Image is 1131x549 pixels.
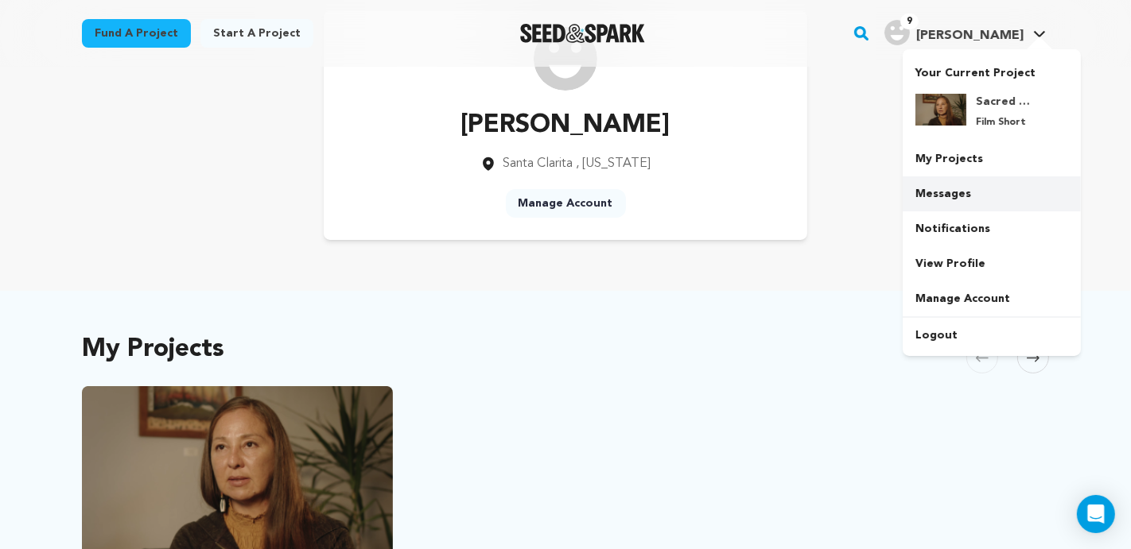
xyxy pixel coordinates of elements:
a: Manage Account [903,281,1081,316]
p: [PERSON_NAME] [461,106,670,145]
h4: Sacred Earth: Guardians of Water [976,94,1033,110]
div: Open Intercom Messenger [1077,495,1115,533]
img: Seed&Spark Logo Dark Mode [520,24,645,43]
h2: My Projects [82,338,224,361]
a: My Projects [903,141,1081,176]
span: Santa Clarita [503,157,573,170]
a: Notifications [903,211,1081,246]
p: Your Current Project [915,59,1068,81]
div: Laura C.'s Profile [884,20,1024,45]
p: Film Short [976,116,1033,129]
a: Laura C.'s Profile [881,17,1049,45]
span: 9 [900,14,919,29]
span: [PERSON_NAME] [916,29,1024,42]
span: Laura C.'s Profile [881,17,1049,50]
img: user.png [884,20,910,45]
a: Seed&Spark Homepage [520,24,645,43]
span: , [US_STATE] [576,157,651,170]
img: cdb69f2f068e9acf.png [915,94,966,126]
a: Fund a project [82,19,191,48]
a: Manage Account [506,189,626,218]
a: Messages [903,176,1081,211]
a: Logout [903,318,1081,353]
a: Your Current Project Sacred Earth: Guardians of Water Film Short [915,59,1068,141]
a: View Profile [903,246,1081,281]
a: Start a project [200,19,313,48]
